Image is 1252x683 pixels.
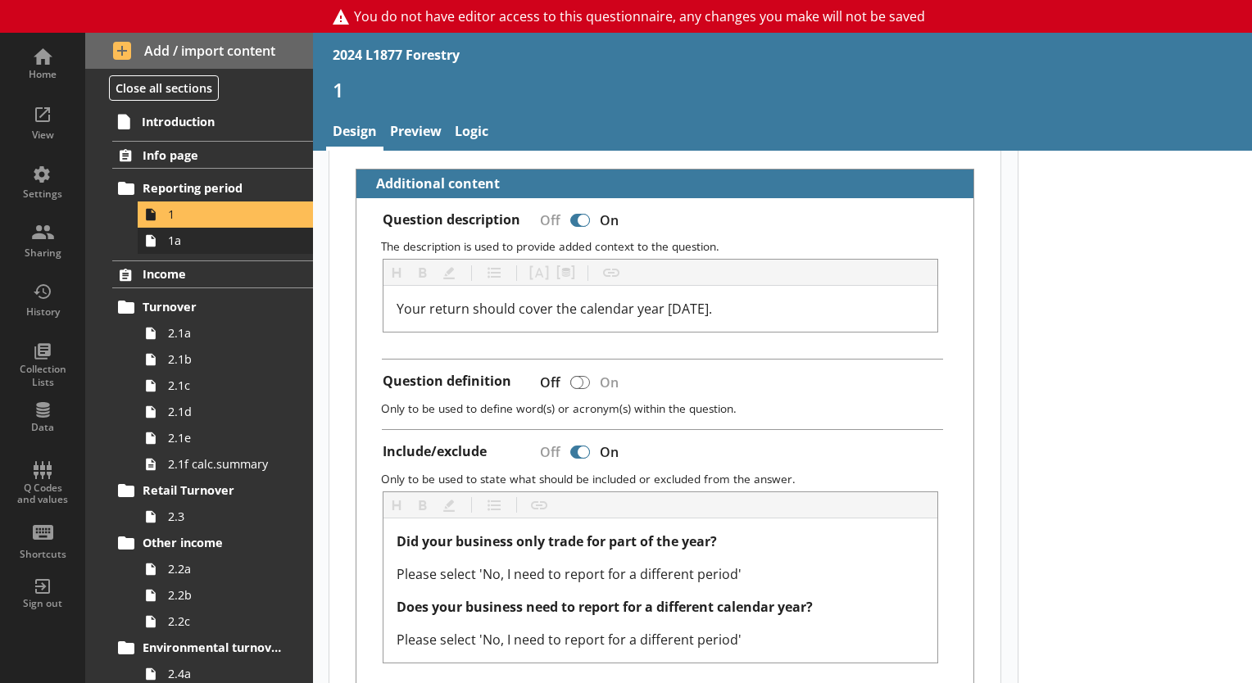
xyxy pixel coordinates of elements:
[381,238,961,254] p: The description is used to provide added context to the question.
[142,114,284,129] span: Introduction
[333,46,460,64] div: 2024 L1877 Forestry
[383,211,520,228] label: Question description
[14,129,71,142] div: View
[143,482,284,498] span: Retail Turnover
[143,180,284,196] span: Reporting period
[138,373,313,399] a: 2.1c
[113,42,286,60] span: Add / import content
[168,404,291,419] span: 2.1d
[138,556,313,582] a: 2.2a
[14,421,71,434] div: Data
[14,363,71,388] div: Collection Lists
[333,77,1232,102] h1: 1
[14,188,71,201] div: Settings
[85,141,313,253] li: Info pageReporting period11a
[112,141,313,169] a: Info page
[120,477,313,530] li: Retail Turnover2.3
[138,399,313,425] a: 2.1d
[138,451,313,477] a: 2.1f calc.summary
[109,75,219,101] button: Close all sections
[168,351,291,367] span: 2.1b
[168,456,291,472] span: 2.1f calc.summary
[397,598,813,616] span: Does your business need to report for a different calendar year?
[138,608,313,635] a: 2.2c
[14,305,71,319] div: History
[112,477,313,504] a: Retail Turnover
[383,373,511,390] label: Question definition
[168,509,291,524] span: 2.3
[138,425,313,451] a: 2.1e
[14,597,71,610] div: Sign out
[85,33,313,69] button: Add / import content
[168,233,291,248] span: 1a
[168,561,291,577] span: 2.2a
[138,504,313,530] a: 2.3
[397,300,712,318] span: Your return should cover the calendar year [DATE].
[397,565,742,583] span: Please select 'No, I need to report for a different period'
[397,631,742,649] span: Please select 'No, I need to report for a different period'
[143,299,284,314] span: Turnover
[120,175,313,254] li: Reporting period11a
[14,482,71,506] div: Q Codes and values
[14,548,71,561] div: Shortcuts
[168,430,291,446] span: 2.1e
[168,666,291,681] span: 2.4a
[168,325,291,341] span: 2.1a
[168,587,291,603] span: 2.2b
[138,228,313,254] a: 1a
[381,400,961,416] p: Only to be used to define word(s) or acronym(s) within the question.
[168,378,291,393] span: 2.1c
[120,294,313,477] li: Turnover2.1a2.1b2.1c2.1d2.1e2.1f calc.summary
[383,443,487,460] label: Include/exclude
[381,471,961,486] p: Only to be used to state what should be included or excluded from the answer.
[168,206,291,222] span: 1
[168,613,291,629] span: 2.2c
[14,247,71,260] div: Sharing
[363,170,503,198] button: Additional content
[138,320,313,346] a: 2.1a
[383,115,448,151] a: Preview
[593,368,632,396] div: On
[397,532,717,550] span: Did your business only trade for part of the year?
[143,535,284,550] span: Other income
[527,206,567,234] div: Off
[138,201,313,228] a: 1
[112,530,313,556] a: Other income
[120,530,313,635] li: Other income2.2a2.2b2.2c
[138,582,313,608] a: 2.2b
[143,640,284,655] span: Environmental turnover
[527,368,567,396] div: Off
[143,147,284,163] span: Info page
[143,266,284,282] span: Income
[112,294,313,320] a: Turnover
[138,346,313,373] a: 2.1b
[14,68,71,81] div: Home
[112,635,313,661] a: Environmental turnover
[326,115,383,151] a: Design
[593,206,632,234] div: On
[593,438,632,467] div: On
[111,108,313,134] a: Introduction
[448,115,495,151] a: Logic
[527,438,567,467] div: Off
[112,175,313,201] a: Reporting period
[112,260,313,288] a: Income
